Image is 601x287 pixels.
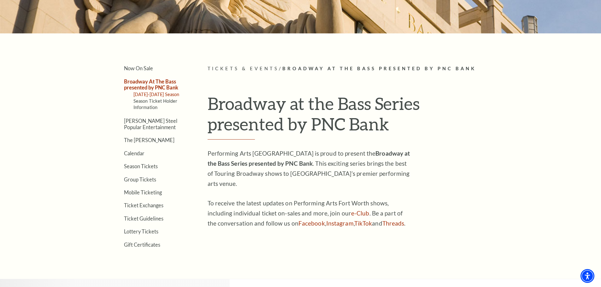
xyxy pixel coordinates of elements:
[124,118,177,130] a: [PERSON_NAME] Steel Popular Entertainment
[354,220,372,227] a: TikTok - open in a new tab
[124,65,153,71] a: Now On Sale
[326,220,354,227] a: Instagram - open in a new tab
[208,66,279,71] span: Tickets & Events
[351,210,369,217] a: e-Club
[208,198,413,228] p: To receive the latest updates on Performing Arts Fort Worth shows, including individual ticket on...
[124,189,162,195] a: Mobile Ticketing
[298,220,325,227] a: Facebook - open in a new tab
[208,150,410,167] strong: Broadway at the Bass Series presented by PNC Bank
[282,66,476,71] span: Broadway At The Bass presented by PNC Bank
[124,150,144,156] a: Calendar
[124,78,178,90] a: Broadway At The Bass presented by PNC Bank
[124,137,174,143] a: The [PERSON_NAME]
[124,242,160,248] a: Gift Certificates
[124,228,158,234] a: Lottery Tickets
[580,269,594,283] div: Accessibility Menu
[133,92,180,97] a: [DATE]-[DATE] Season
[124,215,163,221] a: Ticket Guidelines
[208,93,496,140] h1: Broadway at the Bass Series presented by PNC Bank
[124,163,158,169] a: Season Tickets
[382,220,404,227] a: Threads - open in a new tab
[124,176,156,182] a: Group Tickets
[208,65,496,73] p: /
[208,148,413,189] p: Performing Arts [GEOGRAPHIC_DATA] is proud to present the . This exciting series brings the best ...
[124,202,163,208] a: Ticket Exchanges
[133,98,178,110] a: Season Ticket Holder Information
